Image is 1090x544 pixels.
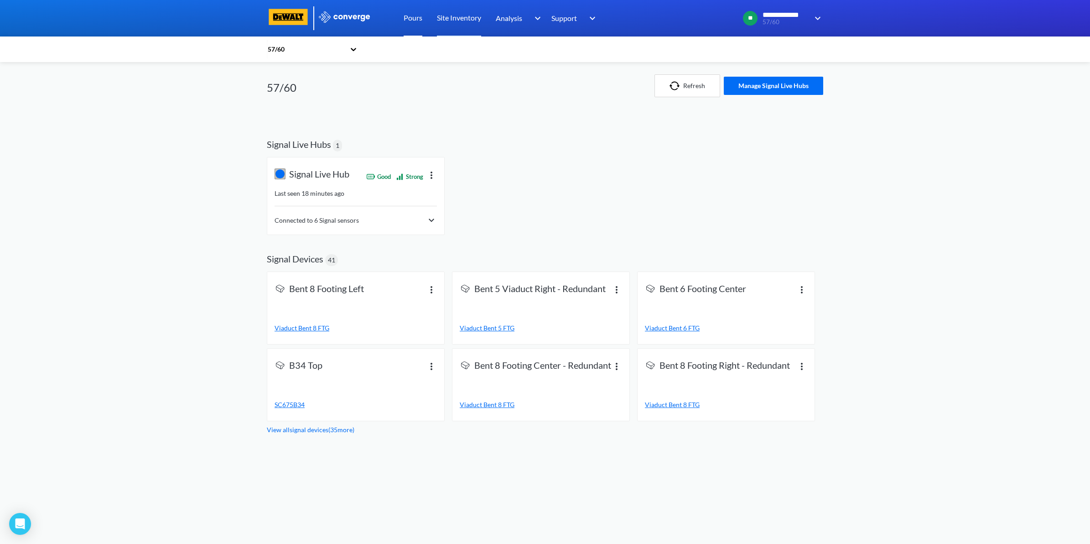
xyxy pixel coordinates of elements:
span: Bent 8 Footing Left [289,283,364,296]
span: Viaduct Bent 5 FTG [460,324,514,332]
button: Refresh [654,74,720,97]
div: 57/60 [267,44,345,54]
span: 41 [328,255,335,265]
img: logo_ewhite.svg [318,11,371,23]
img: Network connectivity strong [395,172,404,181]
img: more.svg [796,284,807,295]
span: 57/60 [763,19,809,26]
span: Last seen 18 minutes ago [275,189,344,197]
img: signal-icon.svg [460,360,471,371]
img: signal-icon.svg [275,360,285,371]
img: more.svg [426,284,437,295]
span: Bent 6 Footing Center [659,283,746,296]
span: Strong [406,172,423,181]
span: Viaduct Bent 8 FTG [645,401,700,408]
img: Battery good [366,172,375,181]
img: more.svg [796,361,807,371]
span: Connected to 6 Signal sensors [275,215,359,225]
img: more.svg [611,361,622,371]
a: Viaduct Bent 8 FTG [645,400,807,410]
span: Viaduct Bent 8 FTG [275,324,329,332]
span: Signal Live Hub [289,168,349,181]
h2: Signal Live Hubs [267,139,331,150]
a: Viaduct Bent 8 FTG [275,323,437,333]
span: Viaduct Bent 8 FTG [460,401,514,408]
img: signal-icon.svg [645,283,656,294]
span: Analysis [496,12,522,24]
img: more.svg [426,169,437,180]
img: downArrow.svg [583,13,598,24]
a: Viaduct Bent 5 FTG [460,323,622,333]
span: Good [377,172,391,181]
a: View all signal devices ( 35 more) [267,426,354,434]
img: icon-refresh.svg [670,81,683,90]
img: downArrow.svg [809,13,823,24]
span: 1 [336,141,339,151]
span: Viaduct Bent 6 FTG [645,324,700,332]
img: live-hub.svg [275,168,285,179]
span: Bent 8 Footing Center - Redundant [474,360,611,372]
h2: Signal Devices [267,253,323,264]
span: B34 Top [289,360,322,372]
h1: 57/60 [267,80,296,95]
span: Bent 5 Viaduct Right - Redundant [474,283,606,296]
a: Viaduct Bent 8 FTG [460,400,622,410]
span: Support [551,12,577,24]
img: more.svg [611,284,622,295]
img: more.svg [426,361,437,371]
img: logo-dewalt.svg [267,9,310,25]
img: signal-icon.svg [645,360,656,371]
a: Viaduct Bent 6 FTG [645,323,807,333]
img: signal-icon.svg [460,283,471,294]
div: Open Intercom Messenger [9,513,31,535]
span: Bent 8 Footing Right - Redundant [659,360,790,372]
img: downArrow.svg [529,13,543,24]
a: SC675B34 [275,400,437,410]
button: Manage Signal Live Hubs [724,77,823,95]
span: SC675B34 [275,401,305,408]
img: signal-icon.svg [275,283,285,294]
img: chevron-right.svg [426,215,437,226]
